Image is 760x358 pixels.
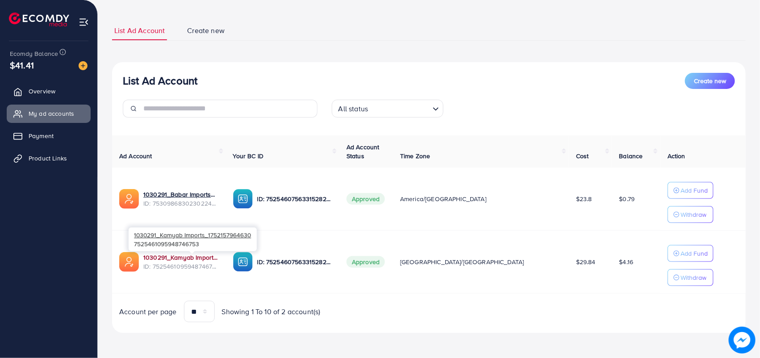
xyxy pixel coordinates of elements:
[143,253,219,262] a: 1030291_Kamyab Imports_1752157964630
[114,25,165,36] span: List Ad Account
[681,272,706,283] p: Withdraw
[143,262,219,271] span: ID: 7525461095948746753
[79,17,89,27] img: menu
[576,257,596,266] span: $29.84
[619,194,635,203] span: $0.79
[681,209,706,220] p: Withdraw
[576,152,589,160] span: Cost
[681,185,708,196] p: Add Fund
[685,73,735,89] button: Create new
[347,143,380,160] span: Ad Account Status
[668,182,714,199] button: Add Fund
[694,76,726,85] span: Create new
[119,252,139,272] img: ic-ads-acc.e4c84228.svg
[576,194,592,203] span: $23.8
[400,257,524,266] span: [GEOGRAPHIC_DATA]/[GEOGRAPHIC_DATA]
[119,307,177,317] span: Account per page
[347,193,385,205] span: Approved
[10,59,34,72] span: $41.41
[9,13,69,26] img: logo
[7,127,91,145] a: Payment
[7,105,91,122] a: My ad accounts
[7,149,91,167] a: Product Links
[7,82,91,100] a: Overview
[119,152,152,160] span: Ad Account
[10,49,58,58] span: Ecomdy Balance
[619,152,643,160] span: Balance
[332,100,443,118] div: Search for option
[29,109,74,118] span: My ad accounts
[79,61,88,70] img: image
[233,189,253,209] img: ic-ba-acc.ded83a64.svg
[222,307,321,317] span: Showing 1 To 10 of 2 account(s)
[347,256,385,268] span: Approved
[257,194,333,204] p: ID: 7525460756331528209
[129,227,257,251] div: 7525461095948746753
[29,131,54,140] span: Payment
[257,257,333,267] p: ID: 7525460756331528209
[187,25,225,36] span: Create new
[681,248,708,259] p: Add Fund
[668,152,685,160] span: Action
[668,245,714,262] button: Add Fund
[143,190,219,199] a: 1030291_Babar Imports_1753444527335
[729,327,756,354] img: image
[119,189,139,209] img: ic-ads-acc.e4c84228.svg
[400,194,486,203] span: America/[GEOGRAPHIC_DATA]
[29,154,67,163] span: Product Links
[668,206,714,223] button: Withdraw
[668,269,714,286] button: Withdraw
[400,152,430,160] span: Time Zone
[371,101,429,115] input: Search for option
[143,190,219,208] div: <span class='underline'>1030291_Babar Imports_1753444527335</span></br>7530986830230224912
[123,74,197,87] h3: List Ad Account
[619,257,634,266] span: $4.16
[233,252,253,272] img: ic-ba-acc.ded83a64.svg
[143,199,219,208] span: ID: 7530986830230224912
[29,87,55,96] span: Overview
[233,152,264,160] span: Your BC ID
[134,231,251,239] span: 1030291_Kamyab Imports_1752157964630
[337,102,370,115] span: All status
